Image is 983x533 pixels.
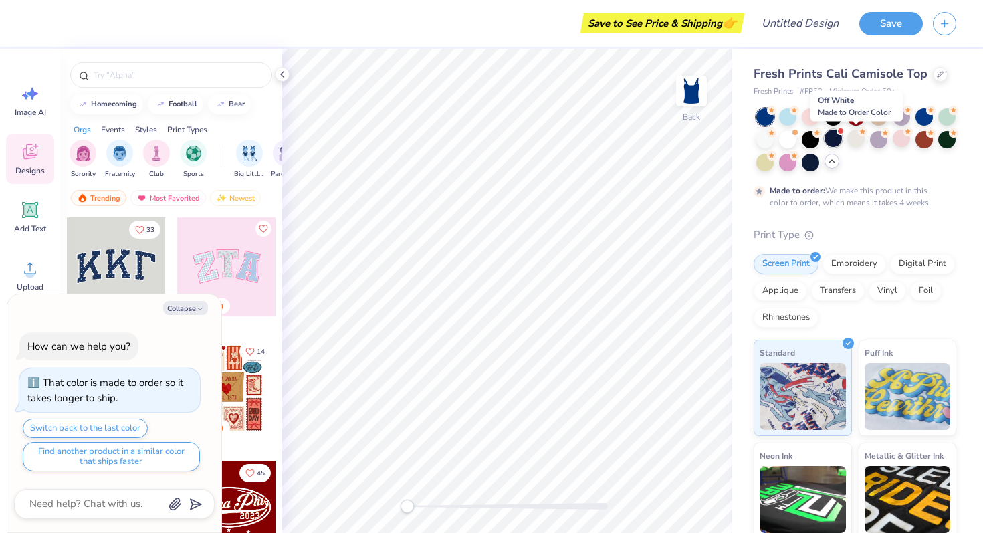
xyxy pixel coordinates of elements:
span: Big Little Reveal [234,169,265,179]
span: 45 [257,470,265,477]
img: trend_line.gif [155,100,166,108]
img: Fraternity Image [112,146,127,161]
div: football [169,100,197,108]
span: Upload [17,282,43,292]
div: Orgs [74,124,91,136]
input: Try "Alpha" [92,68,263,82]
span: Parent's Weekend [271,169,302,179]
button: Collapse [163,301,208,315]
div: Save to See Price & Shipping [584,13,741,33]
div: filter for Sorority [70,140,96,179]
img: Metallic & Glitter Ink [865,466,951,533]
span: Neon Ink [760,449,792,463]
span: Metallic & Glitter Ink [865,449,944,463]
div: Off White [810,91,903,122]
img: Puff Ink [865,363,951,430]
button: Like [239,464,271,482]
button: filter button [143,140,170,179]
span: Fresh Prints Cali Camisole Top [754,66,927,82]
span: Designs [15,165,45,176]
button: bear [208,94,251,114]
div: Embroidery [823,254,886,274]
span: 👉 [722,15,737,31]
div: filter for Sports [180,140,207,179]
button: filter button [271,140,302,179]
button: Like [129,221,160,239]
div: Trending [71,190,126,206]
img: Big Little Reveal Image [242,146,257,161]
span: Add Text [14,223,46,234]
button: Like [255,221,271,237]
span: Standard [760,346,795,360]
div: Print Type [754,227,956,243]
img: Club Image [149,146,164,161]
span: Sorority [71,169,96,179]
img: Standard [760,363,846,430]
img: most_fav.gif [136,193,147,203]
img: Back [678,78,705,104]
span: 33 [146,227,154,233]
img: trending.gif [77,193,88,203]
div: filter for Fraternity [105,140,135,179]
div: Foil [910,281,942,301]
div: Vinyl [869,281,906,301]
img: Sorority Image [76,146,91,161]
img: Sports Image [186,146,201,161]
div: How can we help you? [27,340,130,353]
button: Switch back to the last color [23,419,148,438]
span: Made to Order Color [818,107,891,118]
div: Styles [135,124,157,136]
span: # FP52 [800,86,823,98]
div: filter for Club [143,140,170,179]
img: trend_line.gif [78,100,88,108]
div: Back [683,111,700,123]
div: Rhinestones [754,308,818,328]
button: filter button [180,140,207,179]
div: Print Types [167,124,207,136]
strong: Made to order: [770,185,825,196]
span: Sports [183,169,204,179]
span: Image AI [15,107,46,118]
div: Events [101,124,125,136]
button: Like [239,342,271,360]
input: Untitled Design [751,10,849,37]
div: Most Favorited [130,190,206,206]
span: Puff Ink [865,346,893,360]
div: bear [229,100,245,108]
div: That color is made to order so it takes longer to ship. [27,376,183,405]
div: Screen Print [754,254,818,274]
button: filter button [70,140,96,179]
div: Transfers [811,281,865,301]
div: filter for Parent's Weekend [271,140,302,179]
button: Save [859,12,923,35]
div: We make this product in this color to order, which means it takes 4 weeks. [770,185,934,209]
span: Club [149,169,164,179]
div: filter for Big Little Reveal [234,140,265,179]
button: filter button [105,140,135,179]
div: Accessibility label [401,500,414,513]
button: Find another product in a similar color that ships faster [23,442,200,471]
button: football [148,94,203,114]
button: homecoming [70,94,143,114]
button: filter button [234,140,265,179]
div: Digital Print [890,254,955,274]
div: homecoming [91,100,137,108]
img: Neon Ink [760,466,846,533]
img: trend_line.gif [215,100,226,108]
div: Applique [754,281,807,301]
img: newest.gif [216,193,227,203]
div: Newest [210,190,261,206]
span: Fresh Prints [754,86,793,98]
span: Fraternity [105,169,135,179]
span: 14 [257,348,265,355]
img: Parent's Weekend Image [279,146,294,161]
